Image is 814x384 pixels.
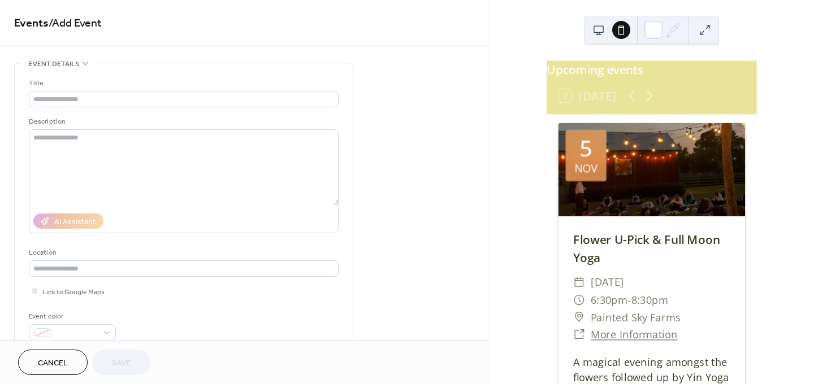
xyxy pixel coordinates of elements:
[29,77,336,89] div: Title
[18,350,88,375] button: Cancel
[573,326,584,343] div: ​
[573,273,584,291] div: ​
[14,12,49,34] a: Events
[574,163,597,174] div: Nov
[631,291,668,308] span: 8:30pm
[591,273,624,291] span: [DATE]
[573,291,584,308] div: ​
[49,12,102,34] span: / Add Event
[29,247,336,259] div: Location
[627,291,631,308] span: -
[591,328,677,342] a: More Information
[573,232,720,265] a: Flower U-Pick & Full Moon Yoga
[591,291,627,308] span: 6:30pm
[38,357,68,369] span: Cancel
[547,60,757,78] div: Upcoming events
[29,311,114,322] div: Event color
[42,286,105,298] span: Link to Google Maps
[573,308,584,326] div: ​
[29,58,79,70] span: Event details
[29,116,336,128] div: Description
[591,308,681,326] span: Painted Sky Farms
[579,138,592,160] div: 5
